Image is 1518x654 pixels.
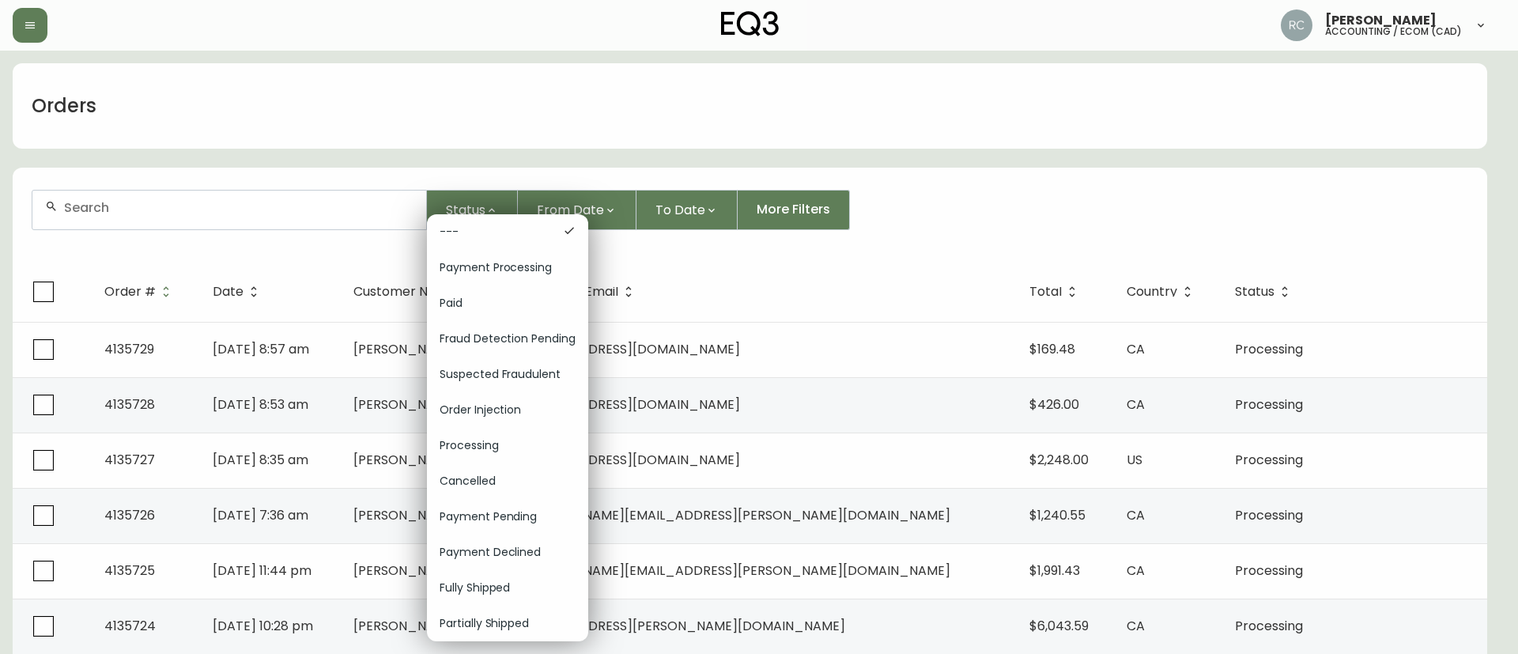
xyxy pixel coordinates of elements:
span: Fully Shipped [440,580,576,596]
span: Suspected Fraudulent [440,366,576,383]
span: Cancelled [440,473,576,490]
span: Payment Declined [440,544,576,561]
div: Payment Declined [427,535,588,570]
span: Order Injection [440,402,576,418]
span: Paid [440,295,576,312]
div: Fully Shipped [427,570,588,606]
div: Payment Processing [427,250,588,285]
span: Fraud Detection Pending [440,331,576,347]
div: Cancelled [427,463,588,499]
div: Processing [427,428,588,463]
span: Partially Shipped [440,615,576,632]
span: Processing [440,437,576,454]
span: Payment Processing [440,259,576,276]
div: Suspected Fraudulent [427,357,588,392]
span: --- [440,224,550,240]
div: Order Injection [427,392,588,428]
div: Paid [427,285,588,321]
div: --- [427,214,588,250]
div: Partially Shipped [427,606,588,641]
div: Fraud Detection Pending [427,321,588,357]
span: Payment Pending [440,508,576,525]
div: Payment Pending [427,499,588,535]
